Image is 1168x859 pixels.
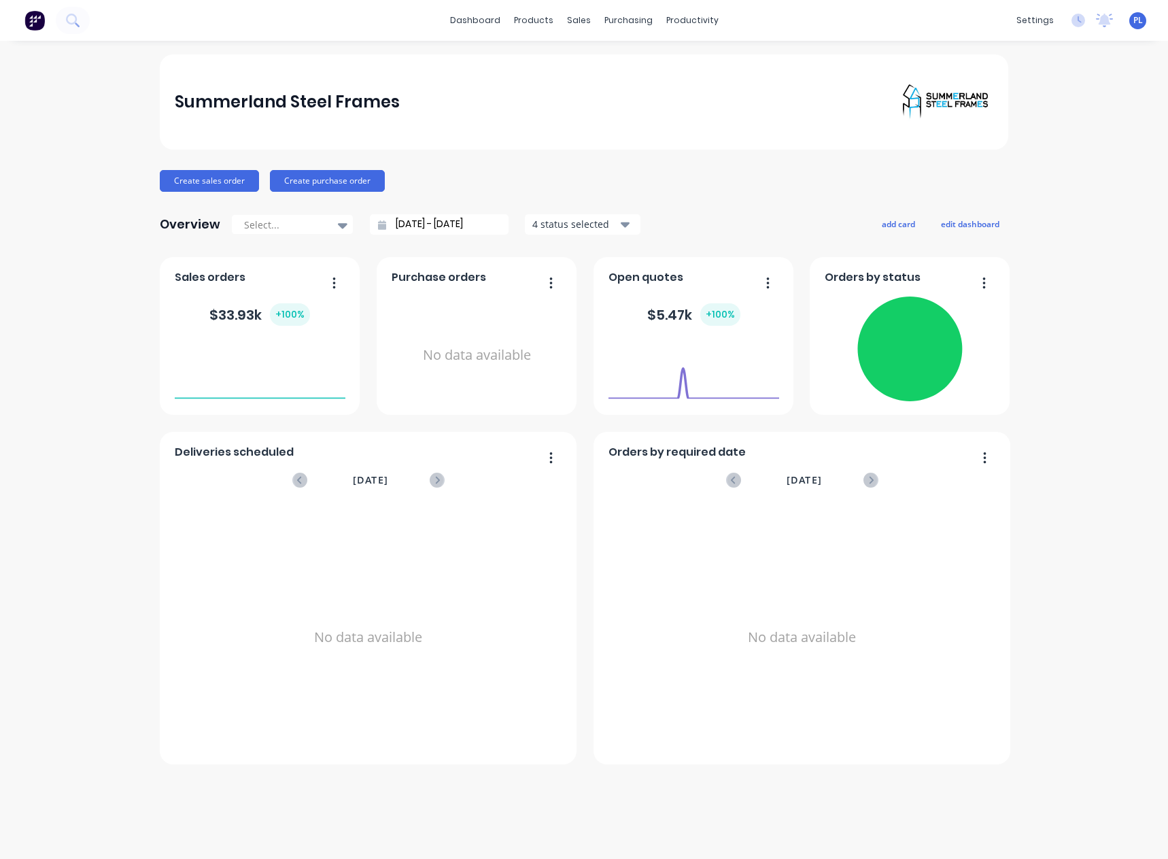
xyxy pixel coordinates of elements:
[525,214,640,235] button: 4 status selected
[209,303,310,326] div: $ 33.93k
[270,170,385,192] button: Create purchase order
[1010,10,1061,31] div: settings
[353,473,388,488] span: [DATE]
[160,211,220,238] div: Overview
[160,170,259,192] button: Create sales order
[175,269,245,286] span: Sales orders
[443,10,507,31] a: dashboard
[175,505,562,769] div: No data available
[787,473,822,488] span: [DATE]
[898,82,993,122] img: Summerland Steel Frames
[507,10,560,31] div: products
[175,88,400,116] div: Summerland Steel Frames
[700,303,740,326] div: + 100 %
[932,215,1008,233] button: edit dashboard
[659,10,725,31] div: productivity
[532,217,618,231] div: 4 status selected
[560,10,598,31] div: sales
[608,505,996,769] div: No data available
[825,269,921,286] span: Orders by status
[647,303,740,326] div: $ 5.47k
[392,291,562,420] div: No data available
[270,303,310,326] div: + 100 %
[598,10,659,31] div: purchasing
[175,444,294,460] span: Deliveries scheduled
[608,269,683,286] span: Open quotes
[873,215,924,233] button: add card
[1133,14,1143,27] span: PL
[392,269,486,286] span: Purchase orders
[24,10,45,31] img: Factory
